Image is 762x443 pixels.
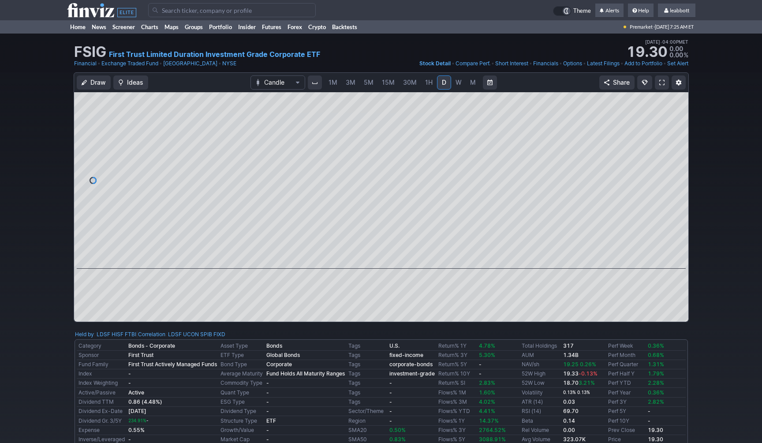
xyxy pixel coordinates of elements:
a: Set Alert [667,59,688,68]
a: Theme [553,6,591,16]
span: 0.83% [389,436,406,443]
td: Return% SI [437,379,477,388]
a: [GEOGRAPHIC_DATA] [163,59,217,68]
span: • [620,59,624,68]
b: Bonds [266,342,282,349]
span: 5M [364,79,374,86]
td: Flows% 3Y [437,426,477,435]
a: Home [67,20,89,34]
span: • [97,59,101,68]
td: Flows% 1Y [437,416,477,426]
td: Tags [347,398,388,407]
button: Draw [77,75,111,90]
span: 0.00 [669,51,683,59]
b: Active [128,389,144,396]
b: - [266,389,269,396]
a: Short Interest [495,59,528,68]
td: Perf Month [606,351,646,360]
a: Screener [109,20,138,34]
b: - [128,379,131,386]
b: - [479,370,482,377]
a: investment-grade [389,370,435,377]
span: 1M [329,79,337,86]
a: 1M [325,75,341,90]
span: 15M [382,79,395,86]
a: Dividend TTM [78,398,114,405]
button: Chart Type [250,75,305,90]
span: 2764.52% [479,427,506,433]
td: Average Maturity [219,369,265,379]
b: 0.03 [563,398,575,405]
td: NAV/sh [520,360,561,369]
td: ATR (14) [520,398,561,407]
a: Forex [284,20,305,34]
a: corporate-bonds [389,361,433,368]
td: Perf Week [606,342,646,351]
td: Flows% YTD [437,407,477,416]
b: - [648,408,650,414]
span: [DATE] 7:25 AM ET [655,20,694,34]
b: Corporate [266,361,292,368]
span: 1.31% [648,361,664,368]
td: Region [347,416,388,426]
td: Rel Volume [520,426,561,435]
a: Dividend Gr. 3/5Y [78,417,122,424]
b: fixed-income [389,352,423,358]
span: • [452,59,455,68]
td: Return% 5Y [437,360,477,369]
b: - [128,436,131,443]
b: 0.55% [128,427,145,433]
td: Perf 5Y [606,407,646,416]
td: SMA20 [347,426,388,435]
td: Total Holdings [520,342,561,351]
b: 19.30 [648,436,663,443]
input: Search [148,3,316,17]
span: % [684,51,688,59]
td: Perf 3Y [606,398,646,407]
b: 69.70 [563,408,579,414]
span: 1H [425,79,433,86]
a: Backtests [329,20,360,34]
b: 1.34B [563,352,579,358]
span: 4.02% [479,398,495,405]
span: 0.00 [669,45,683,53]
a: First Trust Limited Duration Investment Grade Corporate ETF [109,49,320,60]
span: 14.37% [479,417,499,424]
b: Fund Holds All Maturity Ranges [266,370,345,377]
a: Held by [75,331,94,338]
td: Volatility [520,388,561,398]
div: : [75,330,136,339]
span: • [529,59,532,68]
a: FTBI [125,330,136,339]
span: 19.25 [563,361,579,368]
a: W [452,75,466,90]
td: Return% 1Y [437,342,477,351]
span: Latest Filings [587,60,620,67]
a: Compare Perf. [456,59,490,68]
a: NYSE [222,59,236,68]
span: 1.79% [648,370,664,377]
td: Tags [347,351,388,360]
a: Futures [259,20,284,34]
span: 3.21% [579,379,595,386]
a: Insider [235,20,259,34]
a: Fullscreen [655,75,669,90]
a: FIXD [213,330,225,339]
a: LDSF [168,330,182,339]
td: Sector/Theme [347,407,388,416]
b: - [266,408,269,414]
a: 3M [342,75,359,90]
a: D [437,75,451,90]
b: - [266,427,269,433]
td: Flows% 1M [437,388,477,398]
span: -0.13% [579,370,598,377]
td: AUM [520,351,561,360]
button: Share [599,75,635,90]
span: • [559,59,562,68]
span: 0.68% [648,352,664,358]
td: Tags [347,369,388,379]
b: ETF [266,417,276,424]
span: Ideas [127,78,143,87]
a: Add to Portfolio [624,59,662,68]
